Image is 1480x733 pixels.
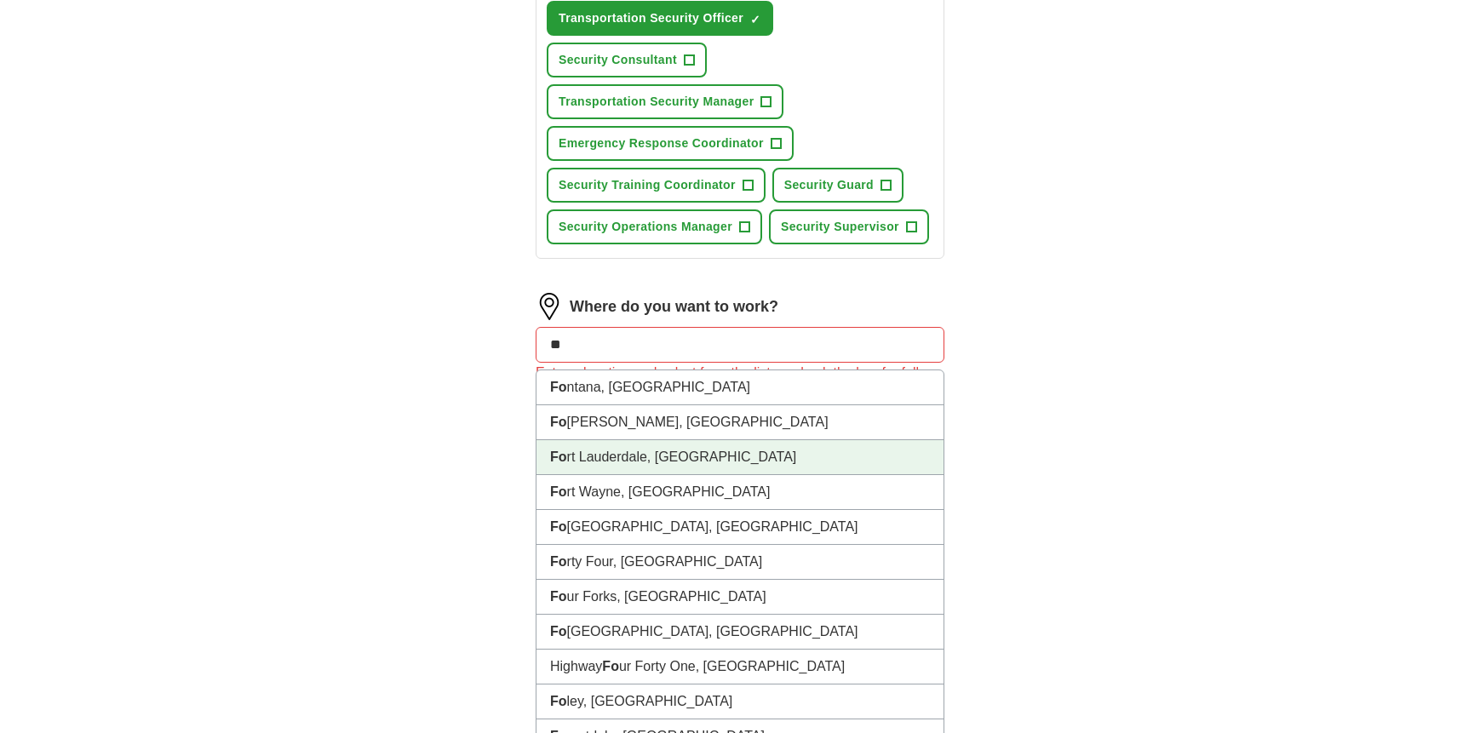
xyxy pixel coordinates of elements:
[769,209,929,244] button: Security Supervisor
[750,13,760,26] span: ✓
[550,380,567,394] strong: Fo
[547,168,766,203] button: Security Training Coordinator
[550,694,567,708] strong: Fo
[559,135,764,152] span: Emergency Response Coordinator
[602,659,619,673] strong: Fo
[550,450,567,464] strong: Fo
[559,93,754,111] span: Transportation Security Manager
[570,295,778,318] label: Where do you want to work?
[550,624,567,639] strong: Fo
[547,43,707,77] button: Security Consultant
[781,218,899,236] span: Security Supervisor
[536,363,944,404] div: Enter a location and select from the list, or check the box for fully remote roles
[550,519,567,534] strong: Fo
[536,545,944,580] li: rty Four, [GEOGRAPHIC_DATA]
[536,510,944,545] li: [GEOGRAPHIC_DATA], [GEOGRAPHIC_DATA]
[536,684,944,719] li: ley, [GEOGRAPHIC_DATA]
[547,84,783,119] button: Transportation Security Manager
[559,9,743,27] span: Transportation Security Officer
[784,176,874,194] span: Security Guard
[536,370,944,405] li: ntana, [GEOGRAPHIC_DATA]
[536,615,944,650] li: [GEOGRAPHIC_DATA], [GEOGRAPHIC_DATA]
[559,176,736,194] span: Security Training Coordinator
[536,650,944,684] li: Highway ur Forty One, [GEOGRAPHIC_DATA]
[536,405,944,440] li: [PERSON_NAME], [GEOGRAPHIC_DATA]
[536,440,944,475] li: rt Lauderdale, [GEOGRAPHIC_DATA]
[547,126,794,161] button: Emergency Response Coordinator
[547,209,762,244] button: Security Operations Manager
[536,475,944,510] li: rt Wayne, [GEOGRAPHIC_DATA]
[550,554,567,569] strong: Fo
[550,589,567,604] strong: Fo
[559,218,732,236] span: Security Operations Manager
[536,580,944,615] li: ur Forks, [GEOGRAPHIC_DATA]
[550,484,567,499] strong: Fo
[559,51,677,69] span: Security Consultant
[536,293,563,320] img: location.png
[772,168,903,203] button: Security Guard
[550,415,567,429] strong: Fo
[547,1,773,36] button: Transportation Security Officer✓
